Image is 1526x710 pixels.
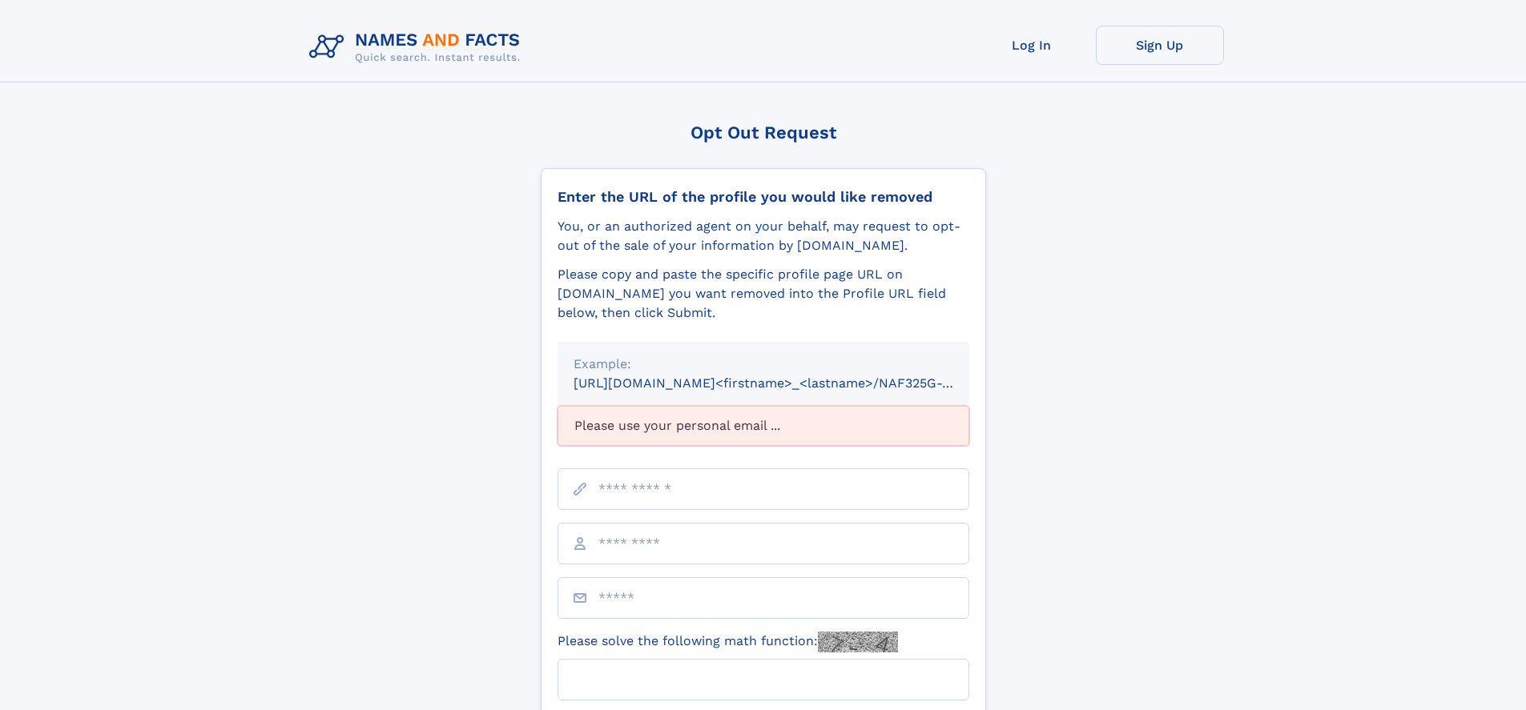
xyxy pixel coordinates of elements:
label: Please solve the following math function: [558,632,898,652]
div: Please copy and paste the specific profile page URL on [DOMAIN_NAME] you want removed into the Pr... [558,265,969,323]
div: Enter the URL of the profile you would like removed [558,188,969,206]
small: [URL][DOMAIN_NAME]<firstname>_<lastname>/NAF325G-xxxxxxxx [574,375,1000,391]
div: Please use your personal email ... [558,406,969,446]
div: Opt Out Request [541,122,986,142]
a: Sign Up [1096,26,1224,65]
a: Log In [968,26,1096,65]
img: Logo Names and Facts [303,26,533,69]
div: You, or an authorized agent on your behalf, may request to opt-out of the sale of your informatio... [558,217,969,255]
div: Example: [574,355,953,374]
